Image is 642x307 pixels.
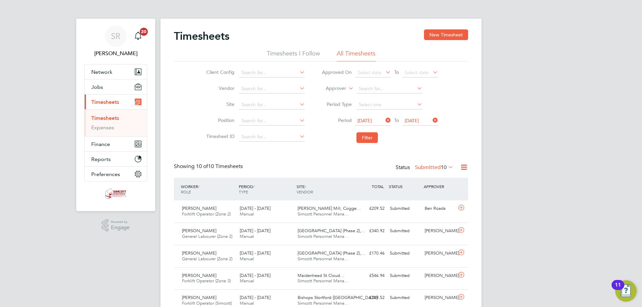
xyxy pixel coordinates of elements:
label: Submitted [415,164,453,171]
input: Search for... [239,68,305,78]
span: [PERSON_NAME] [182,295,216,300]
li: Timesheets I Follow [267,49,320,61]
div: Submitted [387,248,422,259]
span: Simcott Personnel Mana… [298,211,349,217]
h2: Timesheets [174,29,229,43]
div: [PERSON_NAME] [422,292,457,303]
div: PERIOD [237,180,295,198]
span: [DATE] - [DATE] [240,295,271,300]
div: Showing [174,163,244,170]
span: TOTAL [372,184,384,189]
div: £209.52 [352,292,387,303]
span: Network [91,69,112,75]
span: TYPE [239,189,248,194]
span: General Labourer (Zone 2) [182,256,232,262]
input: Search for... [239,116,305,126]
span: / [253,184,254,189]
div: Status [396,163,455,172]
nav: Main navigation [76,19,155,211]
span: Timesheets [91,99,119,105]
div: Submitted [387,225,422,237]
div: £170.46 [352,248,387,259]
span: [PERSON_NAME] [182,228,216,234]
span: Preferences [91,171,120,177]
span: [GEOGRAPHIC_DATA] (Phase 2),… [298,228,365,234]
span: Manual [240,234,254,239]
div: £209.52 [352,203,387,214]
button: Finance [85,137,147,151]
input: Search for... [356,84,422,94]
label: Approver [316,85,346,92]
div: £340.92 [352,225,387,237]
input: Search for... [239,84,305,94]
span: / [198,184,199,189]
span: [PERSON_NAME] [182,273,216,278]
span: Bishops Stortford ([GEOGRAPHIC_DATA]… [298,295,382,300]
span: [DATE] - [DATE] [240,273,271,278]
span: Jobs [91,84,103,90]
label: Timesheet ID [204,133,234,139]
span: ROLE [181,189,191,194]
span: Manual [240,256,254,262]
span: [DATE] [357,118,372,124]
span: Engage [111,225,130,231]
span: [DATE] - [DATE] [240,205,271,211]
div: [PERSON_NAME] [422,225,457,237]
span: Manual [240,211,254,217]
div: APPROVER [422,180,457,192]
span: To [392,68,401,76]
a: Expenses [91,124,114,131]
span: Finance [91,141,110,147]
button: Open Resource Center, 11 new notifications [615,280,637,302]
span: 10 Timesheets [196,163,243,170]
div: [PERSON_NAME] [422,248,457,259]
span: Scott Ridgers [84,49,147,57]
span: Forklift Operator (Zone 3) [182,278,231,284]
a: Timesheets [91,115,119,121]
span: Reports [91,156,111,162]
span: [DATE] [405,118,419,124]
li: All Timesheets [337,49,376,61]
span: [PERSON_NAME] [182,250,216,256]
label: Client Config [204,69,234,75]
input: Select one [356,100,422,110]
img: simcott-logo-retina.png [105,188,126,199]
span: Forklift Operator (Zone 2) [182,211,231,217]
div: SITE [295,180,353,198]
span: [DATE] - [DATE] [240,250,271,256]
label: Vendor [204,85,234,91]
span: Select date [405,69,429,75]
span: Simcott Personnel Mana… [298,256,349,262]
span: VENDOR [297,189,313,194]
button: New Timesheet [424,29,468,40]
button: Preferences [85,167,147,181]
button: Timesheets [85,95,147,109]
div: Submitted [387,292,422,303]
label: Period [322,117,352,123]
label: Approved On [322,69,352,75]
input: Search for... [239,132,305,142]
a: Go to home page [84,188,147,199]
div: Ben Roads [422,203,457,214]
label: Site [204,101,234,107]
a: Powered byEngage [102,219,130,232]
span: Simcott Personnel Mana… [298,234,349,239]
div: Submitted [387,270,422,281]
div: STATUS [387,180,422,192]
span: SR [111,32,120,40]
div: [PERSON_NAME] [422,270,457,281]
button: Filter [356,132,378,143]
input: Search for... [239,100,305,110]
span: Manual [240,300,254,306]
span: General Labourer (Zone 2) [182,234,232,239]
div: Submitted [387,203,422,214]
div: 11 [615,285,621,294]
span: Maidenhead St Cloud… [298,273,344,278]
span: [DATE] - [DATE] [240,228,271,234]
span: 10 [441,164,447,171]
span: To [392,116,401,125]
span: / [305,184,306,189]
span: Simcott Personnel Mana… [298,278,349,284]
button: Reports [85,152,147,166]
span: Powered by [111,219,130,225]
